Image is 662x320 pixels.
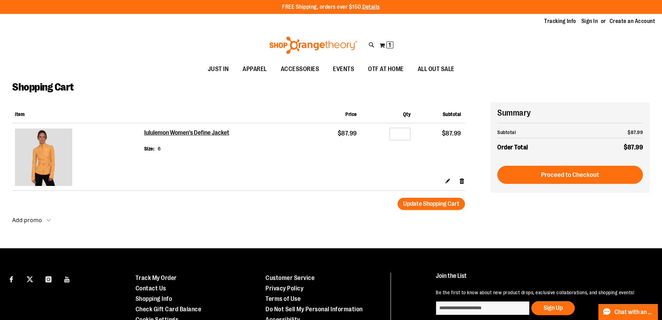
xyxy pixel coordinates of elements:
span: EVENTS [333,61,354,77]
a: Customer Service [265,274,314,281]
span: Qty [403,111,411,117]
a: Visit our Facebook page [5,273,17,285]
span: Proceed to Checkout [541,171,599,179]
dd: 6 [158,145,161,152]
span: Chat with an Expert [614,309,654,315]
span: OTF AT HOME [368,61,404,77]
span: JUST IN [208,61,229,77]
button: Chat with an Expert [598,304,658,320]
a: Visit our X page [24,273,36,285]
a: Tracking Info [544,17,576,25]
a: Track My Order [136,274,177,281]
img: Shop Orangetheory [268,37,358,54]
dt: Size [144,145,155,152]
a: lululemon Women's Define Jacket [15,128,141,188]
a: Remove item [459,177,465,185]
a: Check Gift Card Balance [136,306,202,313]
button: Update Shopping Cart [398,198,465,210]
a: Do Not Sell My Personal Information [265,306,363,313]
span: Shopping Cart [12,81,74,93]
span: Item [15,111,25,117]
a: lululemon Women's Define Jacket [144,129,230,137]
span: APPAREL [243,61,267,77]
span: 1 [389,41,391,48]
span: Price [345,111,357,117]
a: Visit our Instagram page [42,273,55,285]
span: Update Shopping Cart [403,200,459,207]
span: Sign Up [544,304,563,311]
button: Add promo [12,217,51,227]
span: Subtotal [443,111,461,117]
p: Be the first to know about new product drops, exclusive collaborations, and shopping events! [436,289,646,296]
a: Create an Account [610,17,655,25]
button: Sign Up [531,301,575,315]
a: Shopping Info [136,295,172,302]
img: lululemon Women's Define Jacket [15,128,72,186]
input: enter email [436,301,530,315]
span: ALL OUT SALE [418,61,455,77]
a: Terms of Use [265,295,301,302]
span: $87.99 [628,130,643,135]
a: Details [362,4,380,10]
span: $87.99 [338,130,357,137]
button: Proceed to Checkout [497,166,643,184]
span: ACCESSORIES [281,61,319,77]
a: Sign In [581,17,598,25]
a: Contact Us [136,285,166,292]
img: Twitter [27,276,33,282]
p: FREE Shipping, orders over $150. [282,3,380,11]
a: Visit our Youtube page [61,273,73,285]
span: $87.99 [624,144,643,151]
th: Subtotal [497,127,589,138]
strong: Order Total [497,142,528,152]
h2: Summary [497,107,643,119]
span: $87.99 [442,130,461,137]
strong: Add promo [12,216,42,224]
a: Privacy Policy [265,285,303,292]
h4: Join the List [436,273,646,286]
